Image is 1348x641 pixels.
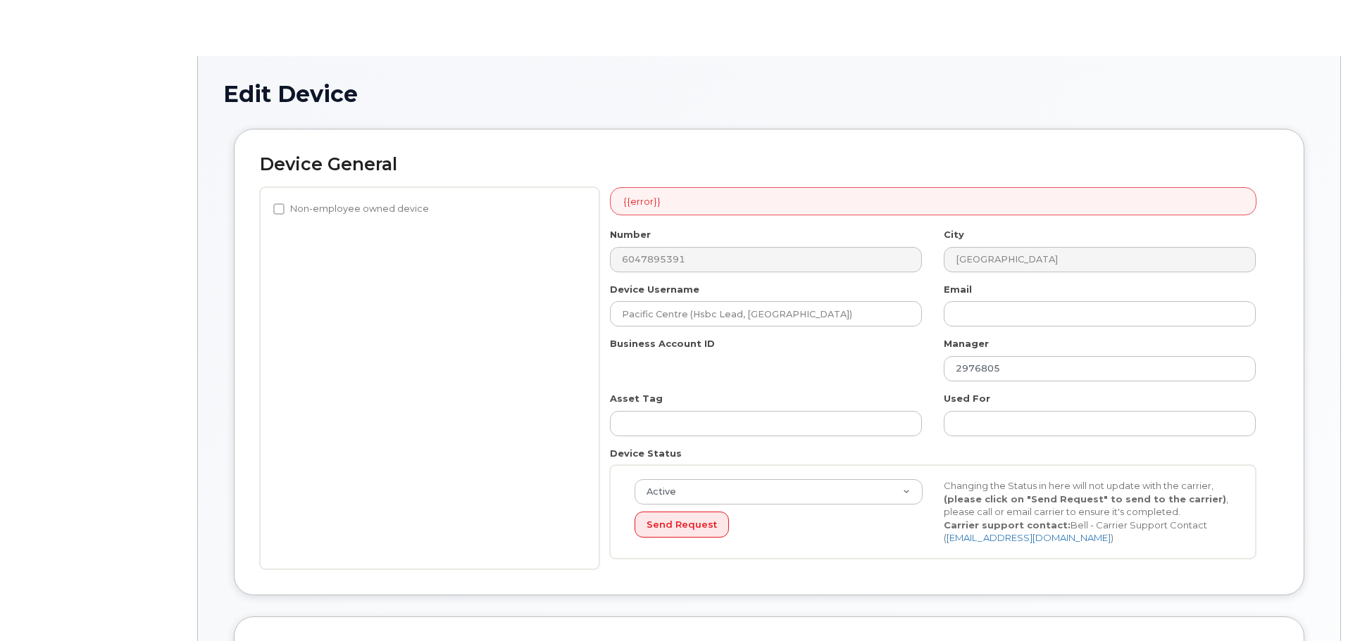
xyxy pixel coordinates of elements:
label: Asset Tag [610,392,663,405]
label: Non-employee owned device [273,201,429,217]
label: Manager [944,337,989,350]
button: Send Request [635,512,729,538]
input: Non-employee owned device [273,203,285,215]
div: {{error}} [610,187,1256,216]
label: Device Username [610,283,699,296]
strong: (please click on "Send Request" to send to the carrier) [944,493,1226,504]
input: Select manager [944,356,1256,381]
h1: Edit Device [223,82,1315,106]
h2: Device General [260,155,1278,174]
label: Used For [944,392,990,405]
a: [EMAIL_ADDRESS][DOMAIN_NAME] [947,532,1111,543]
strong: Carrier support contact: [944,519,1071,531]
label: Device Status [610,447,682,460]
label: Email [944,283,972,296]
label: Number [610,228,651,241]
label: City [944,228,964,241]
div: Changing the Status in here will not update with the carrier, , please call or email carrier to e... [933,479,1242,545]
label: Business Account ID [610,337,715,350]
